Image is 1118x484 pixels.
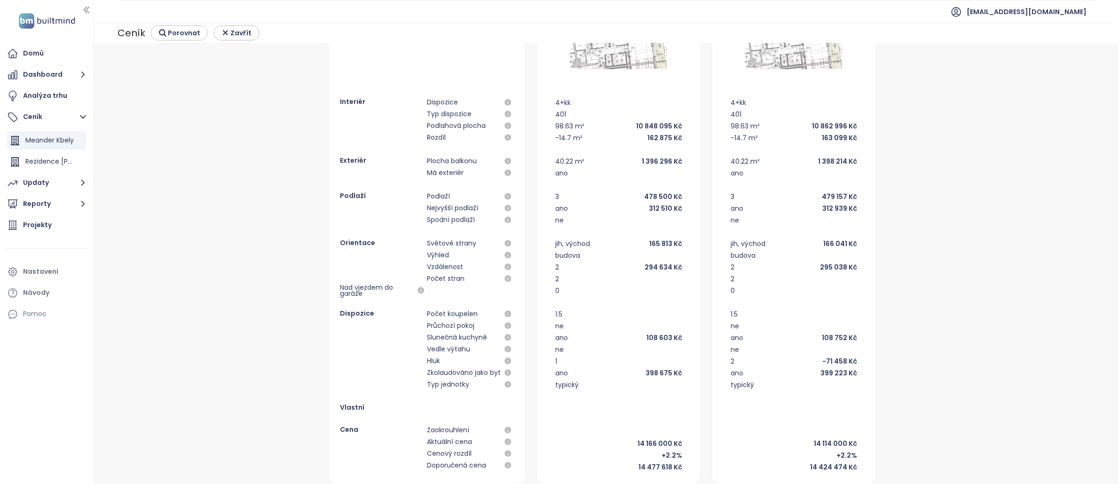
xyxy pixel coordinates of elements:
[340,285,416,296] div: Nad vjezdem do garáže
[427,111,472,117] div: Typ dispozice
[731,215,739,225] div: ne
[427,439,472,445] div: Aktuální cena
[7,131,87,150] div: Meander Kbely
[427,358,440,364] div: Hluk
[555,333,568,343] div: ano
[731,121,760,131] div: 98.63 m²
[340,190,427,226] div: Podlaží
[731,333,743,343] div: ano
[822,133,858,143] div: 163 099 Kč
[638,462,682,472] div: 14 477 618 Kč
[822,191,858,202] div: 479 157 Kč
[814,438,858,449] div: 14 114 000 Kč
[646,333,682,343] div: 108 603 Kč
[427,99,458,105] div: Dispozice
[811,462,858,472] div: 14 424 474 Kč
[555,309,562,319] div: 1.5
[731,133,758,143] div: -14.7 m²
[731,250,756,261] div: budova
[731,156,760,167] div: 40.22 m²
[5,305,89,324] div: Pomoc
[151,25,208,40] button: Porovnat
[555,97,571,108] div: 4+kk
[7,152,87,171] div: Rezidence [PERSON_NAME]
[731,238,765,249] div: jih, východ
[5,262,89,281] a: Nastavení
[555,356,557,366] div: 1
[731,168,743,178] div: ano
[427,346,470,352] div: Vedle výtahu
[820,262,858,272] div: 295 038 Kč
[819,156,858,167] div: 1 398 214 Kč
[731,368,743,378] div: ano
[23,308,47,320] div: Pomoc
[427,334,487,341] div: Slunečná kuchyně
[427,381,469,388] div: Typ jednotky
[427,276,465,282] div: Počet stran
[340,96,427,143] div: Interiér
[427,323,474,329] div: Průchozí pokoj
[23,90,67,102] div: Analýza trhu
[731,109,741,119] div: 401
[5,284,89,302] a: Návody
[731,274,734,284] div: 2
[427,252,449,258] div: Výhled
[427,158,477,164] div: Plocha balkonu
[25,157,113,166] span: Rezidence [PERSON_NAME]
[427,217,475,223] div: Spodní podlaží
[23,266,58,278] div: Nastavení
[427,135,446,141] div: Rozdíl
[5,174,89,192] button: Updaty
[555,344,564,355] div: ne
[23,48,44,59] div: Domů
[824,238,858,249] div: 166 041 Kč
[649,238,682,249] div: 165 813 Kč
[647,133,682,143] div: 162 875 Kč
[427,462,486,468] div: Doporučená cena
[340,155,427,179] div: Exteriér
[427,193,450,199] div: Podlaží
[5,87,89,105] a: Analýza trhu
[837,450,858,460] div: +2.2%
[823,203,858,214] div: 312 939 Kč
[555,286,559,296] div: 0
[427,205,478,211] div: Nejvyšší podlaží
[731,321,739,331] div: ne
[731,286,735,296] div: 0
[555,121,584,131] div: 98.63 m²
[661,450,682,460] div: +2.2%
[23,287,49,299] div: Návody
[555,203,568,214] div: ano
[16,11,78,31] img: logo
[23,219,52,231] div: Projekty
[555,368,568,378] div: ano
[23,177,49,189] div: Updaty
[214,25,260,40] button: Zavřít
[340,402,363,413] div: Vlastní
[427,427,469,433] div: Zaokrouhlení
[555,215,564,225] div: ne
[645,262,682,272] div: 294 634 Kč
[731,344,739,355] div: ne
[967,0,1087,23] span: [EMAIL_ADDRESS][DOMAIN_NAME]
[649,203,682,214] div: 312 510 Kč
[25,135,74,145] span: Meander Kbely
[555,380,579,390] div: typický
[427,170,464,176] div: Má exteriér
[427,451,472,457] div: Cenový rozdíl
[340,308,363,390] div: Dispozice
[427,264,463,270] div: Vzdálenost
[555,191,559,202] div: 3
[731,191,734,202] div: 3
[5,195,89,214] button: Reporty
[644,191,682,202] div: 478 500 Kč
[731,309,738,319] div: 1.5
[731,380,754,390] div: typický
[555,168,568,178] div: ano
[555,321,564,331] div: ne
[636,121,682,131] div: 10 848 095 Kč
[340,424,427,471] div: Cena
[5,44,89,63] a: Domů
[555,133,583,143] div: -14.7 m²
